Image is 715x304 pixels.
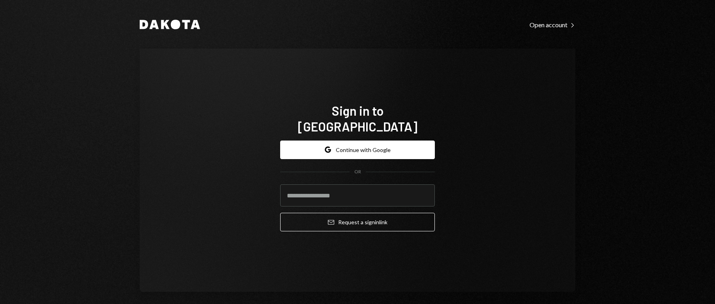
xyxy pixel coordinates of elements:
[280,103,435,134] h1: Sign in to [GEOGRAPHIC_DATA]
[354,169,361,175] div: OR
[530,20,575,29] a: Open account
[280,213,435,231] button: Request a signinlink
[280,141,435,159] button: Continue with Google
[530,21,575,29] div: Open account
